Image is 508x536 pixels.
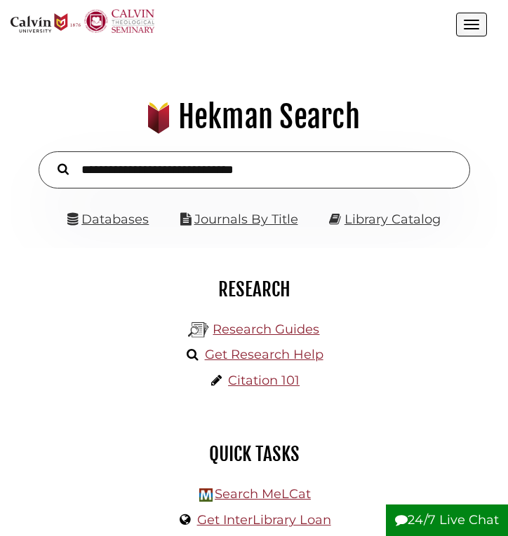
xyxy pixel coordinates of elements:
h1: Hekman Search [18,98,490,136]
img: Hekman Library Logo [188,319,209,341]
a: Journals By Title [194,212,298,227]
a: Search MeLCat [215,486,311,502]
a: Get Research Help [205,347,323,362]
img: Hekman Library Logo [199,488,213,502]
h2: Quick Tasks [21,442,487,466]
a: Databases [67,212,149,227]
a: Library Catalog [345,212,441,227]
a: Research Guides [213,322,319,337]
img: Calvin Theological Seminary [84,9,154,33]
a: Citation 101 [228,373,300,388]
button: Open the menu [456,13,487,36]
i: Search [58,163,69,176]
h2: Research [21,277,487,301]
button: Search [51,160,76,177]
a: Get InterLibrary Loan [197,512,331,528]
